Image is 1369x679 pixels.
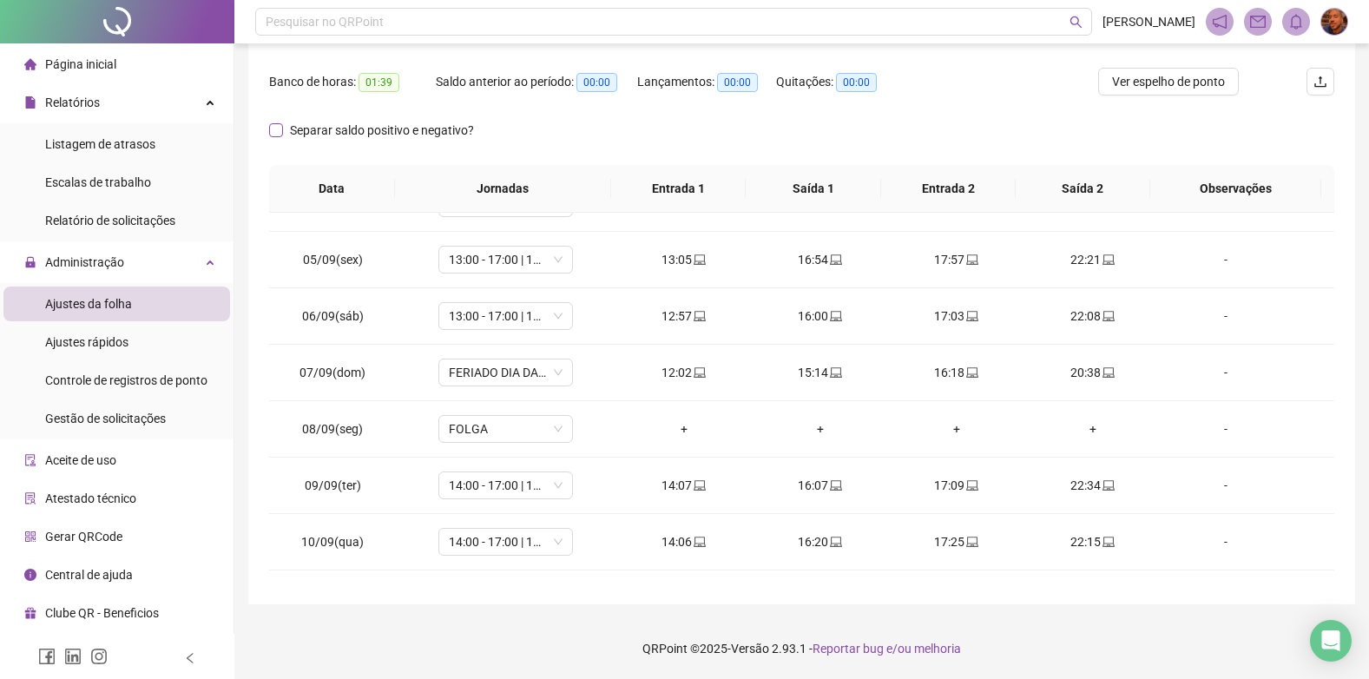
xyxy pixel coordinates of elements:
[45,175,151,189] span: Escalas de trabalho
[1150,165,1321,213] th: Observações
[766,476,874,495] div: 16:07
[611,165,746,213] th: Entrada 1
[24,492,36,504] span: solution
[1101,366,1115,379] span: laptop
[1175,476,1277,495] div: -
[964,479,978,491] span: laptop
[24,58,36,70] span: home
[902,419,1010,438] div: +
[1038,419,1147,438] div: +
[1112,72,1225,91] span: Ver espelho de ponto
[64,648,82,665] span: linkedin
[828,366,842,379] span: laptop
[813,642,961,656] span: Reportar bug e/ou melhoria
[692,536,706,548] span: laptop
[1101,536,1115,548] span: laptop
[766,307,874,326] div: 16:00
[303,253,363,267] span: 05/09(sex)
[45,96,100,109] span: Relatórios
[24,256,36,268] span: lock
[1038,250,1147,269] div: 22:21
[449,359,563,386] span: FERIADO DIA DA INDEPENDÊNCIA
[45,297,132,311] span: Ajustes da folha
[1175,363,1277,382] div: -
[1070,16,1083,29] span: search
[766,363,874,382] div: 15:14
[1250,14,1266,30] span: mail
[1175,307,1277,326] div: -
[576,73,617,92] span: 00:00
[38,648,56,665] span: facebook
[45,255,124,269] span: Administração
[1102,12,1195,31] span: [PERSON_NAME]
[629,363,738,382] div: 12:02
[269,165,395,213] th: Data
[45,137,155,151] span: Listagem de atrasos
[90,648,108,665] span: instagram
[24,569,36,581] span: info-circle
[902,307,1010,326] div: 17:03
[449,303,563,329] span: 13:00 - 17:00 | 18:00 - 22:00
[234,618,1369,679] footer: QRPoint © 2025 - 2.93.1 -
[45,214,175,227] span: Relatório de solicitações
[692,310,706,322] span: laptop
[45,335,128,349] span: Ajustes rápidos
[1212,14,1227,30] span: notification
[902,250,1010,269] div: 17:57
[1101,254,1115,266] span: laptop
[184,652,196,664] span: left
[1313,75,1327,89] span: upload
[1175,532,1277,551] div: -
[828,479,842,491] span: laptop
[1164,179,1307,198] span: Observações
[828,254,842,266] span: laptop
[1310,620,1352,662] div: Open Intercom Messenger
[359,73,399,92] span: 01:39
[24,96,36,109] span: file
[692,366,706,379] span: laptop
[964,536,978,548] span: laptop
[776,72,909,92] div: Quitações:
[629,532,738,551] div: 14:06
[1016,165,1150,213] th: Saída 2
[449,529,563,555] span: 14:00 - 17:00 | 18:00 - 22:00
[1038,476,1147,495] div: 22:34
[449,247,563,273] span: 13:00 - 17:00 | 18:00 - 22:00
[766,532,874,551] div: 16:20
[1038,363,1147,382] div: 20:38
[731,642,769,656] span: Versão
[45,453,116,467] span: Aceite de uso
[1288,14,1304,30] span: bell
[629,307,738,326] div: 12:57
[449,416,563,442] span: FOLGA
[1101,310,1115,322] span: laptop
[301,535,364,549] span: 10/09(qua)
[1175,250,1277,269] div: -
[395,165,612,213] th: Jornadas
[629,476,738,495] div: 14:07
[1098,68,1239,96] button: Ver espelho de ponto
[629,250,738,269] div: 13:05
[45,57,116,71] span: Página inicial
[24,531,36,543] span: qrcode
[692,254,706,266] span: laptop
[902,476,1010,495] div: 17:09
[964,310,978,322] span: laptop
[299,366,365,379] span: 07/09(dom)
[436,72,637,92] div: Saldo anterior ao período:
[45,412,166,425] span: Gestão de solicitações
[637,72,776,92] div: Lançamentos:
[629,419,738,438] div: +
[746,165,880,213] th: Saída 1
[692,479,706,491] span: laptop
[269,72,436,92] div: Banco de horas:
[766,419,874,438] div: +
[305,478,361,492] span: 09/09(ter)
[302,422,363,436] span: 08/09(seg)
[1038,532,1147,551] div: 22:15
[902,363,1010,382] div: 16:18
[45,568,133,582] span: Central de ajuda
[24,454,36,466] span: audit
[964,254,978,266] span: laptop
[828,310,842,322] span: laptop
